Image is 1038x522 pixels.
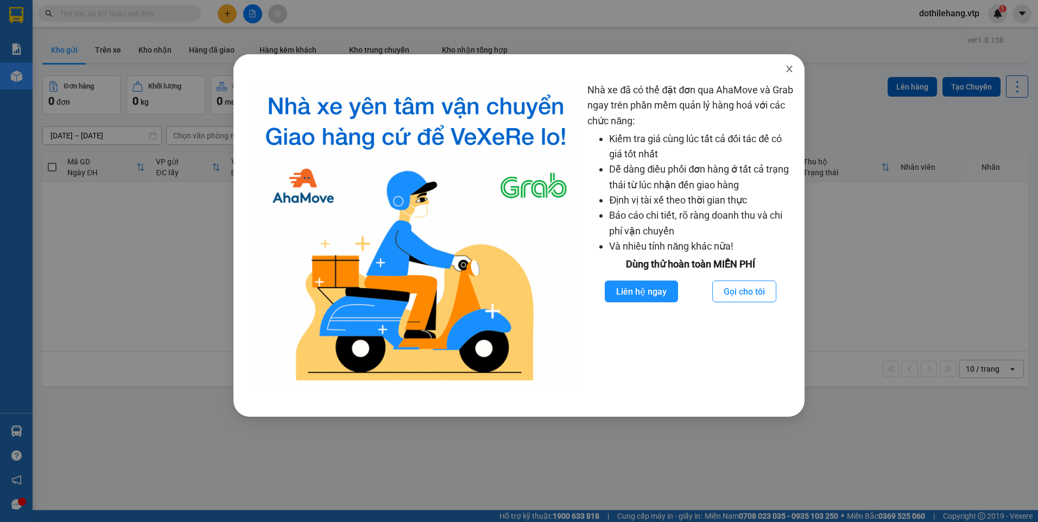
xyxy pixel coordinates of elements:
[609,162,793,193] li: Dễ dàng điều phối đơn hàng ở tất cả trạng thái từ lúc nhận đến giao hàng
[724,285,765,298] span: Gọi cho tôi
[605,281,678,302] button: Liên hệ ngay
[616,285,667,298] span: Liên hệ ngay
[774,54,805,85] button: Close
[609,131,793,162] li: Kiểm tra giá cùng lúc tất cả đối tác để có giá tốt nhất
[609,239,793,254] li: Và nhiều tính năng khác nữa!
[609,208,793,239] li: Báo cáo chi tiết, rõ ràng doanh thu và chi phí vận chuyển
[712,281,776,302] button: Gọi cho tôi
[253,82,579,390] img: logo
[609,193,793,208] li: Định vị tài xế theo thời gian thực
[587,257,793,272] div: Dùng thử hoàn toàn MIỄN PHÍ
[785,65,794,73] span: close
[587,82,793,390] div: Nhà xe đã có thể đặt đơn qua AhaMove và Grab ngay trên phần mềm quản lý hàng hoá với các chức năng:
